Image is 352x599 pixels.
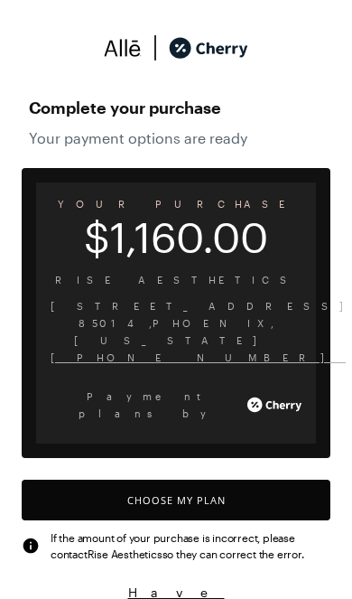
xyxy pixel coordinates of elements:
[22,480,330,520] button: Choose My Plan
[51,349,301,366] span: [PHONE_NUMBER]
[51,297,301,349] span: [STREET_ADDRESS] 85014 , PHOENIX , [US_STATE]
[36,192,316,216] span: YOUR PURCHASE
[247,391,301,418] img: cherry_white_logo-JPerc-yG.svg
[51,388,244,422] span: Payment plans by
[169,34,248,61] img: cherry_black_logo-DrOE_MJI.svg
[104,34,142,61] img: svg%3e
[51,271,301,288] span: Rise Aesthetics
[36,225,316,249] span: $1,160.00
[22,537,40,555] img: svg%3e
[142,34,169,61] img: svg%3e
[29,93,323,122] span: Complete your purchase
[51,529,330,562] span: If the amount of your purchase is incorrect, please contact Rise Aesthetics so they can correct t...
[29,129,323,146] span: Your payment options are ready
